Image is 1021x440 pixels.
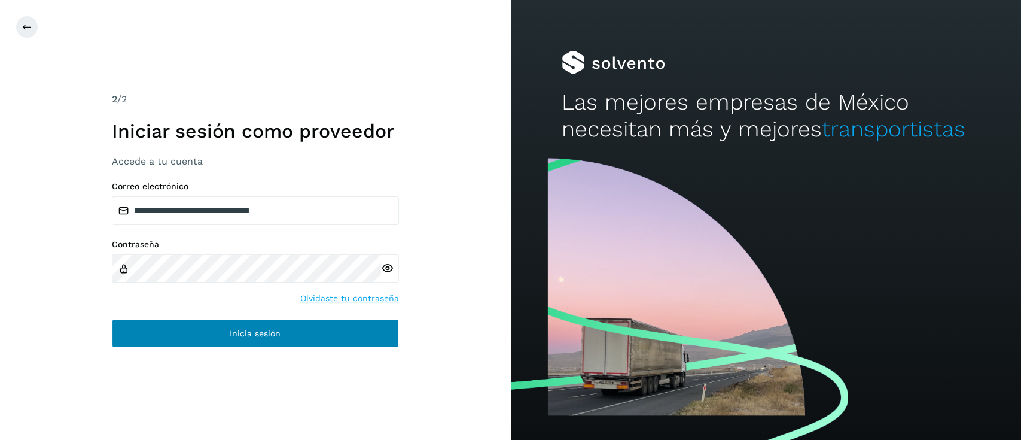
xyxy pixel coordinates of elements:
span: transportistas [822,116,965,142]
label: Contraseña [112,239,399,250]
span: Inicia sesión [230,329,281,338]
button: Inicia sesión [112,319,399,348]
h3: Accede a tu cuenta [112,156,399,167]
span: 2 [112,93,117,105]
h1: Iniciar sesión como proveedor [112,120,399,142]
a: Olvidaste tu contraseña [300,292,399,305]
label: Correo electrónico [112,181,399,192]
h2: Las mejores empresas de México necesitan más y mejores [562,89,970,142]
div: /2 [112,92,399,107]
